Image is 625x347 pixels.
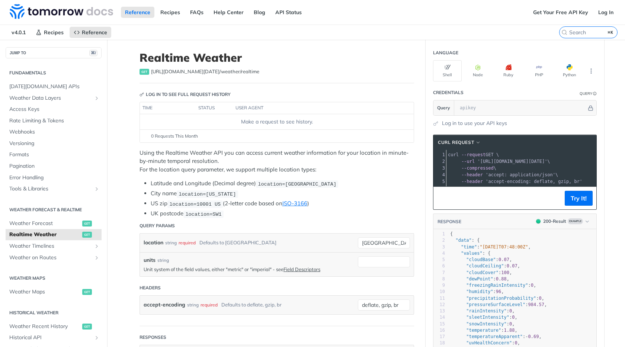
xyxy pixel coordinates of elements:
div: 14 [433,314,445,321]
div: 6 [433,263,445,269]
div: Query [580,91,592,96]
div: 15 [433,321,445,327]
li: US zip (2-letter code based on ) [151,199,414,208]
a: Weather on RoutesShow subpages for Weather on Routes [6,252,102,263]
span: : , [450,270,512,275]
span: "rainIntensity" [466,308,506,314]
img: Tomorrow.io Weather API Docs [10,4,113,19]
li: Latitude and Longitude (Decimal degree) [151,179,414,188]
div: 7 [433,270,445,276]
span: get [82,232,92,238]
span: Webhooks [9,128,100,136]
div: Language [433,49,458,56]
span: : , [450,244,531,250]
span: Pagination [9,163,100,170]
span: 1.88 [504,328,515,333]
button: Copy to clipboard [437,193,448,204]
span: "cloudCover" [466,270,499,275]
span: 0.07 [507,263,517,269]
button: Query [433,100,454,115]
span: get [140,69,149,75]
span: 96 [496,289,501,294]
div: 1 [433,231,445,237]
span: : { [450,251,490,256]
li: UK postcode [151,209,414,218]
a: FAQs [186,7,208,18]
div: 5 [433,178,446,185]
button: More Languages [586,65,597,77]
span: : , [450,283,536,288]
span: "temperature" [466,328,501,333]
span: cURL Request [438,139,474,146]
div: 8 [433,276,445,282]
span: \ [448,166,496,171]
span: --header [461,179,483,184]
div: required [201,299,218,310]
span: "uvHealthConcern" [466,340,512,346]
span: "pressureSurfaceLevel" [466,302,525,307]
span: get [82,221,92,226]
span: : , [450,334,542,339]
a: Weather Forecastget [6,218,102,229]
button: Hide [587,104,594,112]
span: 0 [509,321,512,327]
span: Reference [82,29,107,36]
span: \ [448,172,558,177]
a: Recipes [32,27,68,38]
span: "cloudBase" [466,257,496,262]
span: 0 [509,308,512,314]
div: 2 [433,158,446,165]
span: 0 [531,283,533,288]
a: Log in to use your API keys [442,119,507,127]
a: Versioning [6,138,102,149]
span: 984.57 [528,302,544,307]
h2: Weather Forecast & realtime [6,206,102,213]
span: "[DATE]T07:48:00Z" [480,244,528,250]
div: Credentials [433,89,464,96]
span: 0.07 [499,257,509,262]
a: Weather Mapsget [6,286,102,298]
div: 3 [433,165,446,171]
span: Weather Forecast [9,220,80,227]
a: Rate Limiting & Tokens [6,115,102,126]
a: Blog [250,7,269,18]
span: : , [450,328,517,333]
div: Defaults to deflate, gzip, br [221,299,282,310]
th: user agent [233,102,399,114]
span: 0 Requests This Month [151,133,198,139]
span: \ [448,159,550,164]
span: Recipes [44,29,64,36]
span: 0 [512,315,515,320]
button: JUMP TO⌘/ [6,47,102,58]
span: Versioning [9,140,100,147]
svg: Search [561,29,567,35]
div: 3 [433,244,445,250]
div: string [165,237,177,248]
span: Rate Limiting & Tokens [9,117,100,125]
span: Query [437,105,450,111]
h2: Weather Maps [6,275,102,282]
div: required [179,237,196,248]
span: "time" [461,244,477,250]
button: cURL Request [435,139,484,146]
a: Reference [70,27,111,38]
a: ISO-3166 [282,200,307,207]
span: Weather Timelines [9,242,92,250]
a: Webhooks [6,126,102,138]
div: Query Params [140,222,175,229]
div: 12 [433,302,445,308]
h1: Realtime Weather [140,51,414,64]
span: : , [450,302,547,307]
span: 0 [515,340,517,346]
th: time [140,102,196,114]
span: : , [450,289,504,294]
a: Weather TimelinesShow subpages for Weather Timelines [6,241,102,252]
a: Weather Data LayersShow subpages for Weather Data Layers [6,93,102,104]
span: { [450,231,453,237]
span: : , [450,263,520,269]
span: location=[US_STATE] [179,191,236,197]
button: PHP [525,60,553,81]
span: --compressed [461,166,494,171]
span: Example [568,218,583,224]
span: : , [450,308,515,314]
